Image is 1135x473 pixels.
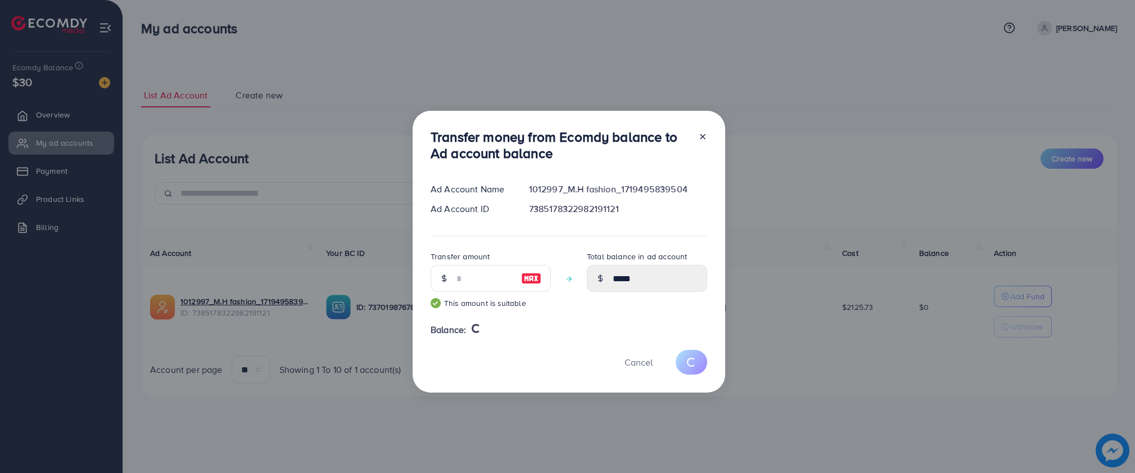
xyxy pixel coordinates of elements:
[431,251,490,262] label: Transfer amount
[422,202,520,215] div: Ad Account ID
[431,323,466,336] span: Balance:
[521,272,541,285] img: image
[625,356,653,368] span: Cancel
[431,298,441,308] img: guide
[431,298,551,309] small: This amount is suitable
[431,129,689,161] h3: Transfer money from Ecomdy balance to Ad account balance
[520,183,716,196] div: 1012997_M.H fashion_1719495839504
[587,251,687,262] label: Total balance in ad account
[422,183,520,196] div: Ad Account Name
[520,202,716,215] div: 7385178322982191121
[611,350,667,374] button: Cancel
